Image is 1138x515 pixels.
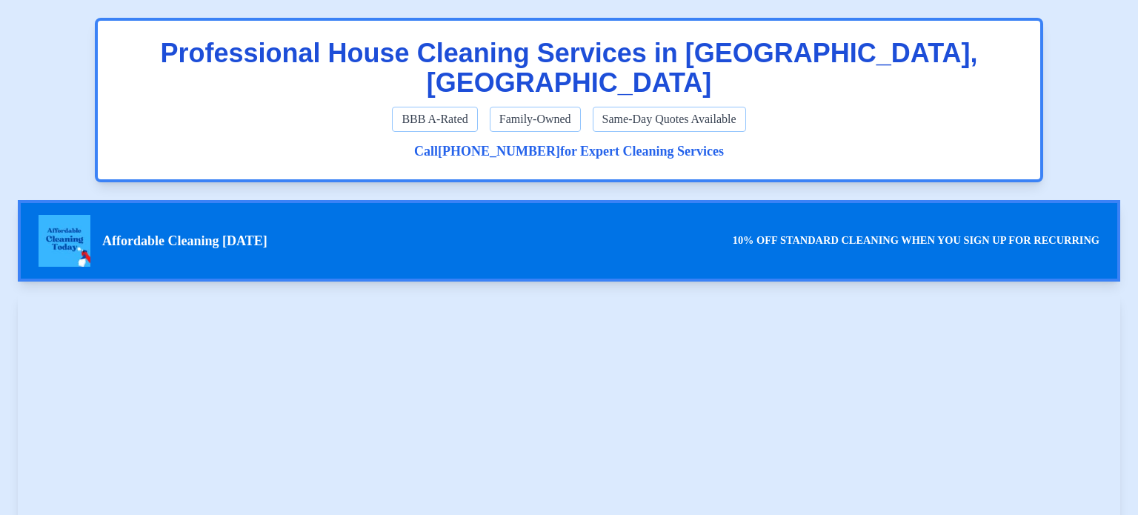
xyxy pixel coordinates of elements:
p: 10% OFF STANDARD CLEANING WHEN YOU SIGN UP FOR RECURRING [733,233,1099,249]
a: [PHONE_NUMBER] [438,144,560,159]
img: ACT Logo [39,215,90,267]
h1: Professional House Cleaning Services in [GEOGRAPHIC_DATA], [GEOGRAPHIC_DATA] [116,39,1022,98]
span: BBB A-Rated [392,107,477,132]
span: Family-Owned [490,107,581,132]
span: Affordable Cleaning [DATE] [102,230,267,251]
span: Same-Day Quotes Available [593,107,746,132]
p: Call for Expert Cleaning Services [116,141,1022,162]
